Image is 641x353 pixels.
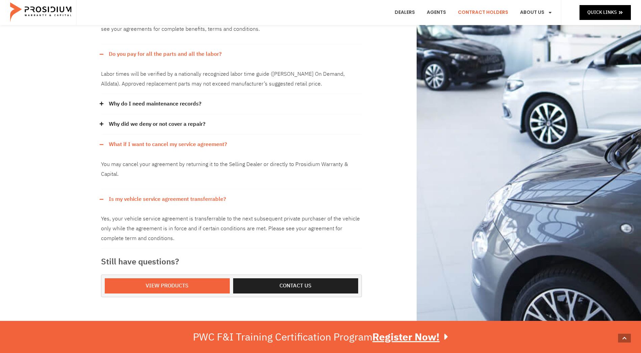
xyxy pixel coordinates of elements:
[101,155,362,189] div: What if I want to cancel my service agreement?
[101,209,362,249] div: Is my vehicle service agreement transferrable?
[101,189,362,209] div: Is my vehicle service agreement transferrable?
[279,281,312,291] span: Contact us
[580,5,631,20] a: Quick Links
[109,140,227,149] a: What if I want to cancel my service agreement?
[193,331,448,343] div: PWC F&I Training Certification Program
[372,329,440,345] u: Register Now!
[109,119,205,129] a: Why did we deny or not cover a repair?
[101,64,362,94] div: Do you pay for all the parts and all the labor?
[101,44,362,64] div: Do you pay for all the parts and all the labor?
[101,135,362,155] div: What if I want to cancel my service agreement?
[105,278,230,293] a: View Products
[233,278,358,293] a: Contact us
[101,256,362,268] h3: Still have questions?
[109,49,222,59] a: Do you pay for all the parts and all the labor?
[109,99,201,109] a: Why do I need maintenance records?
[109,194,226,204] a: Is my vehicle service agreement transferrable?
[146,281,189,291] span: View Products
[101,94,362,114] div: Why do I need maintenance records?
[587,8,617,17] span: Quick Links
[101,160,362,179] p: You may cancel your agreement by returning it to the Selling Dealer or directly to Prosidium Warr...
[101,114,362,135] div: Why did we deny or not cover a repair?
